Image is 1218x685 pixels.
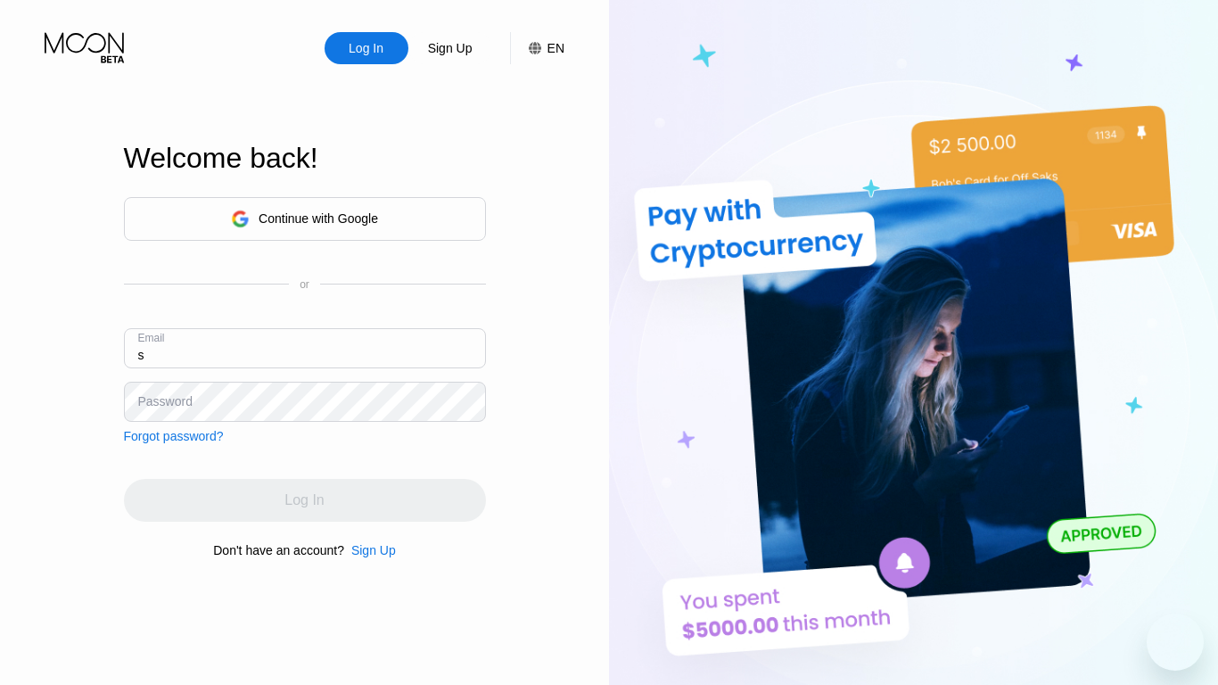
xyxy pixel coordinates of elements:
[510,32,564,64] div: EN
[124,429,224,443] div: Forgot password?
[344,543,396,557] div: Sign Up
[325,32,408,64] div: Log In
[124,197,486,241] div: Continue with Google
[426,39,474,57] div: Sign Up
[1147,614,1204,671] iframe: Button to launch messaging window
[138,332,165,344] div: Email
[138,394,193,409] div: Password
[351,543,396,557] div: Sign Up
[300,278,309,291] div: or
[213,543,344,557] div: Don't have an account?
[347,39,385,57] div: Log In
[259,211,378,226] div: Continue with Google
[408,32,492,64] div: Sign Up
[547,41,564,55] div: EN
[124,142,486,175] div: Welcome back!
